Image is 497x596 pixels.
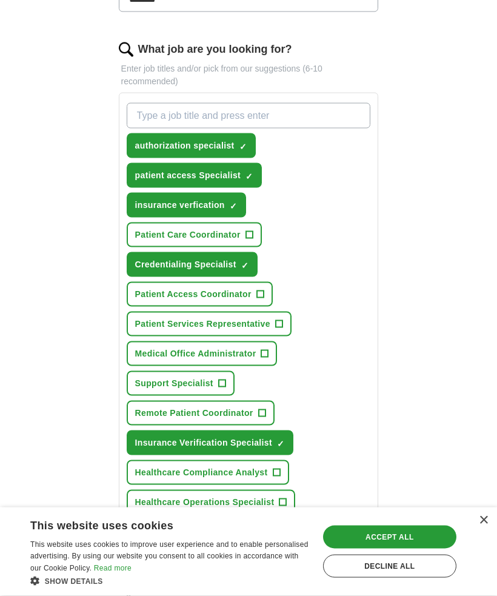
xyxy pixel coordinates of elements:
span: insurance verfication [135,199,225,212]
span: ✓ [245,172,253,181]
span: This website uses cookies to improve user experience and to enable personalised advertising. By u... [30,540,309,573]
span: ✓ [239,142,247,152]
span: authorization specialist [135,139,235,152]
div: Show details [30,575,310,587]
button: Credentialing Specialist✓ [127,252,258,277]
img: search.png [119,42,133,57]
button: Healthcare Compliance Analyst [127,460,289,485]
div: Accept all [323,526,456,549]
input: Type a job title and press enter [127,103,371,129]
button: Insurance Verification Specialist✓ [127,430,293,455]
button: authorization specialist✓ [127,133,256,158]
a: Read more, opens a new window [94,564,132,572]
span: Medical Office Administrator [135,347,256,360]
button: Patient Services Representative [127,312,292,337]
button: Patient Care Coordinator [127,223,262,247]
label: What job are you looking for? [138,41,292,58]
div: This website uses cookies [30,515,280,533]
button: Healthcare Operations Specialist [127,490,296,515]
span: Support Specialist [135,377,213,390]
button: insurance verfication✓ [127,193,246,218]
span: ✓ [241,261,248,270]
span: Credentialing Specialist [135,258,236,271]
button: Remote Patient Coordinator [127,401,275,426]
span: Patient Services Representative [135,318,270,330]
span: ✓ [230,201,237,211]
span: Patient Care Coordinator [135,229,241,241]
div: Decline all [323,555,456,578]
button: Patient Access Coordinator [127,282,273,307]
button: Support Specialist [127,371,235,396]
div: Close [479,516,488,525]
span: Patient Access Coordinator [135,288,252,301]
span: Show details [45,577,103,586]
button: patient access Specialist✓ [127,163,262,188]
span: patient access Specialist [135,169,241,182]
span: ✓ [277,439,284,449]
span: Remote Patient Coordinator [135,407,253,420]
span: Insurance Verification Specialist [135,437,272,449]
span: Healthcare Compliance Analyst [135,466,268,479]
p: Enter job titles and/or pick from our suggestions (6-10 recommended) [119,62,379,88]
button: Medical Office Administrator [127,341,278,366]
span: Healthcare Operations Specialist [135,496,275,509]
